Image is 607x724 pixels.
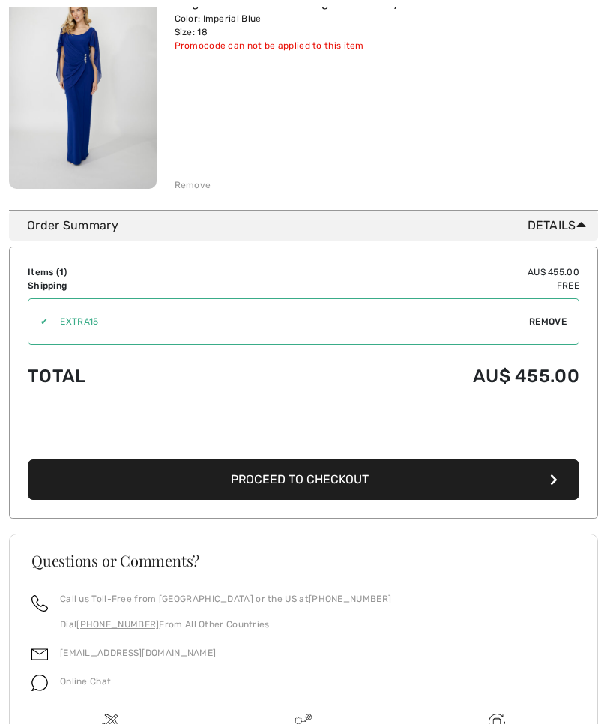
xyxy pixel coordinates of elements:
[60,648,216,658] a: [EMAIL_ADDRESS][DOMAIN_NAME]
[28,315,48,328] div: ✔
[31,595,48,612] img: call
[528,217,592,235] span: Details
[31,675,48,691] img: chat
[28,265,223,279] td: Items ( )
[529,315,567,328] span: Remove
[60,618,391,631] p: Dial From All Other Countries
[76,619,159,630] a: [PHONE_NUMBER]
[175,178,211,192] div: Remove
[48,299,529,344] input: Promo code
[28,351,223,402] td: Total
[175,39,458,52] div: Promocode can not be applied to this item
[223,265,579,279] td: AU$ 455.00
[223,279,579,292] td: Free
[31,646,48,663] img: email
[231,472,369,486] span: Proceed to Checkout
[28,279,223,292] td: Shipping
[27,217,592,235] div: Order Summary
[60,676,111,687] span: Online Chat
[31,553,576,568] h3: Questions or Comments?
[28,459,579,500] button: Proceed to Checkout
[60,592,391,606] p: Call us Toll-Free from [GEOGRAPHIC_DATA] or the US at
[223,351,579,402] td: AU$ 455.00
[59,267,64,277] span: 1
[28,413,579,454] iframe: PayPal
[309,594,391,604] a: [PHONE_NUMBER]
[175,12,458,39] div: Color: Imperial Blue Size: 18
